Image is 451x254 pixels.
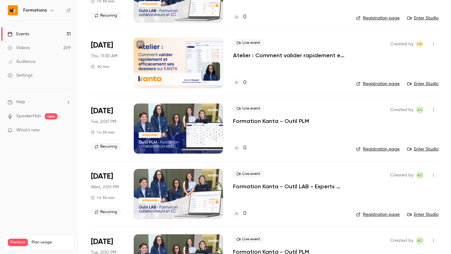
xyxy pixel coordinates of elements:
span: Recurring [91,143,121,150]
span: new [45,113,57,119]
li: help-dropdown-opener [8,99,71,105]
a: Registration page [356,211,400,218]
span: Help [16,99,25,105]
span: Live event [233,105,264,112]
span: Live event [233,39,264,47]
span: MR [417,40,422,48]
span: Marion Roquet [416,40,423,48]
a: 0 [233,144,246,152]
span: Anaïs Cachelou [416,171,423,179]
span: [DATE] [91,171,113,181]
div: 1 h 30 min [91,130,115,135]
span: Thu, 11:30 AM [91,53,117,59]
span: Created by [390,171,413,179]
div: Settings [8,72,33,79]
span: [DATE] [91,237,113,247]
a: 0 [233,209,246,218]
span: Wed, 2:00 PM [91,184,119,190]
a: 0 [233,79,246,87]
a: SpeakerHub [16,113,41,119]
span: Premium [8,239,28,246]
div: Oct 28 Tue, 2:00 PM (Europe/Paris) [91,104,124,154]
span: Anaïs Cachelou [416,237,423,244]
span: Recurring [91,208,121,216]
a: Registration page [356,15,400,21]
h4: 0 [243,13,246,21]
div: Events [8,31,29,37]
img: Formations [8,5,18,15]
div: 1 h 30 min [91,195,115,200]
div: Oct 23 Thu, 11:30 AM (Europe/Paris) [91,38,124,88]
span: Live event [233,170,264,178]
span: AC [417,106,422,114]
div: Videos [8,45,30,51]
a: Formation Kanta - Outil LAB - Experts Comptables & Collaborateurs [233,183,346,190]
h6: Formations [23,7,47,13]
span: Created by [390,40,413,48]
div: Audience [8,58,35,65]
span: Created by [390,106,413,114]
span: What's new [16,127,40,134]
span: Recurring [91,12,121,19]
a: Atelier : Comment valider rapidement et efficacement ses dossiers sur [PERSON_NAME] [233,52,346,59]
span: Plan usage [32,240,70,245]
div: Oct 29 Wed, 2:00 PM (Europe/Paris) [91,169,124,219]
span: Tue, 2:00 PM [91,119,116,125]
span: [DATE] [91,106,113,116]
h4: 0 [243,144,246,152]
iframe: Noticeable Trigger [63,128,71,133]
a: Registration page [356,81,400,87]
a: Enter Studio [407,211,438,218]
a: Enter Studio [407,15,438,21]
span: Anaïs Cachelou [416,106,423,114]
span: AC [417,237,422,244]
a: Registration page [356,146,400,152]
h4: 0 [243,209,246,218]
span: AC [417,171,422,179]
span: Live event [233,236,264,243]
a: 0 [233,13,246,21]
a: Enter Studio [407,146,438,152]
a: Enter Studio [407,81,438,87]
a: Formation Kanta - Outil PLM [233,117,309,125]
div: 30 min [91,64,109,69]
span: Created by [390,237,413,244]
span: [DATE] [91,40,113,50]
h4: 0 [243,79,246,87]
